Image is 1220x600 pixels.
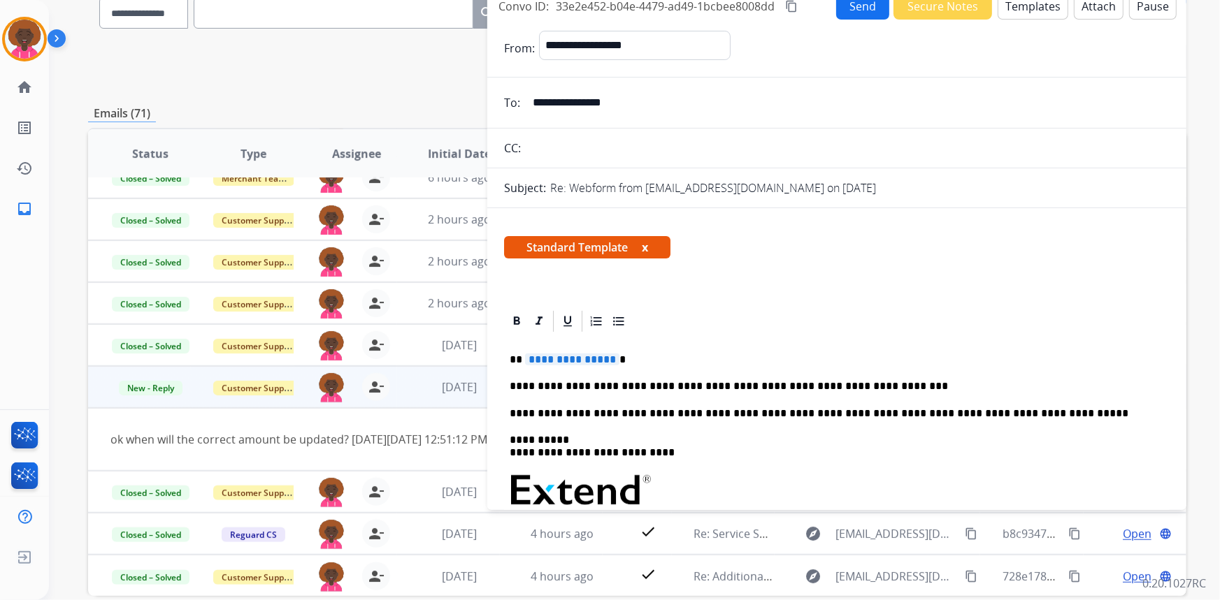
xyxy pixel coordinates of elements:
img: agent-avatar [317,163,345,193]
mat-icon: content_copy [965,527,977,540]
span: Standard Template [504,236,670,258]
p: 0.20.1027RC [1142,575,1206,592]
span: Assignee [332,145,381,162]
span: 2 hours ago [428,212,491,227]
span: Merchant Team [213,171,294,186]
div: Bullet List [608,311,629,332]
span: Closed – Solved [112,570,189,585]
img: agent-avatar [317,373,345,402]
span: Customer Support [213,339,304,353]
div: Bold [506,311,527,332]
span: Status [132,145,168,162]
span: New - Reply [119,381,182,395]
mat-icon: content_copy [1068,570,1081,583]
mat-icon: content_copy [965,570,977,583]
span: Closed – Solved [112,213,189,228]
mat-icon: person_remove [368,253,385,270]
span: Customer Support [213,255,304,270]
span: [DATE] [442,337,477,353]
button: x [642,239,648,256]
mat-icon: home [16,79,33,96]
span: Closed – Solved [112,485,189,500]
span: b8c9347c-5943-47d9-a6e6-51207e1288db [1003,526,1219,541]
span: 2 hours ago [428,295,491,311]
mat-icon: content_copy [1068,527,1081,540]
span: Closed – Solved [112,171,189,186]
span: [EMAIL_ADDRESS][DOMAIN_NAME] [836,525,958,542]
div: Ordered List [586,311,607,332]
mat-icon: explore [805,568,822,585]
span: Open [1123,525,1151,542]
mat-icon: search [479,5,496,22]
mat-icon: person_remove [368,525,385,542]
p: Subject: [504,180,546,196]
p: CC: [504,140,521,156]
p: Emails (71) [88,105,156,122]
span: [DATE] [442,569,477,584]
img: agent-avatar [317,562,345,592]
mat-icon: history [16,160,33,177]
mat-icon: check [640,566,656,583]
div: Italic [529,311,550,332]
span: Re: Service Scheduling [694,526,812,541]
p: From: [504,40,535,57]
span: Closed – Solved [112,339,189,353]
img: agent-avatar [317,247,345,277]
img: agent-avatar [317,478,345,507]
mat-icon: explore [805,525,822,542]
mat-icon: check [640,523,656,540]
mat-icon: person_remove [368,483,385,500]
img: agent-avatar [317,520,345,549]
span: Initial Date [428,145,491,162]
p: To: [504,94,520,111]
span: Closed – Solved [112,255,189,270]
span: 4 hours ago [531,526,594,541]
mat-icon: person_remove [368,295,385,312]
mat-icon: language [1159,527,1172,540]
img: agent-avatar [317,331,345,360]
span: Customer Support [213,381,304,395]
mat-icon: language [1159,570,1172,583]
span: [DATE] [442,379,477,395]
mat-icon: person_remove [368,337,385,353]
span: Re: Additional Information Needed! [694,569,880,584]
span: Customer Support [213,297,304,312]
span: Closed – Solved [112,527,189,542]
span: 728e1789-70cf-481a-850b-52c15e45ba2a [1003,569,1215,584]
span: Open [1123,568,1151,585]
span: 4 hours ago [531,569,594,584]
img: agent-avatar [317,205,345,235]
mat-icon: person_remove [368,568,385,585]
span: 2 hours ago [428,254,491,269]
mat-icon: person_remove [368,379,385,395]
mat-icon: person_remove [368,211,385,228]
span: Type [241,145,266,162]
mat-icon: inbox [16,200,33,217]
img: avatar [5,20,44,59]
span: [DATE] [442,526,477,541]
mat-icon: list_alt [16,119,33,136]
span: Customer Support [213,570,304,585]
span: [DATE] [442,484,477,499]
span: Reguard CS [222,527,285,542]
span: Customer Support [213,485,304,500]
span: [EMAIL_ADDRESS][DOMAIN_NAME] [836,568,958,585]
span: Customer Support [213,213,304,228]
img: agent-avatar [317,289,345,319]
span: Closed – Solved [112,297,189,312]
div: ok when will the correct amount be updated? [DATE][DATE] 12:51:12 PM EDT, [110,431,958,448]
div: Underline [557,311,578,332]
p: Re: Webform from [EMAIL_ADDRESS][DOMAIN_NAME] on [DATE] [550,180,876,196]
